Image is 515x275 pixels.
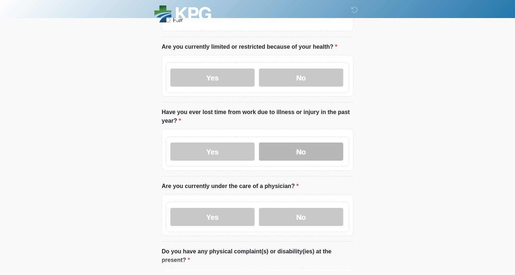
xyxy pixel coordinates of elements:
[162,43,337,51] label: Are you currently limited or restricted because of your health?
[170,69,255,87] label: Yes
[259,143,343,161] label: No
[154,5,211,25] img: KPG Healthcare Logo
[259,208,343,226] label: No
[162,247,353,265] label: Do you have any physical complaint(s) or disability(ies) at the present?
[162,182,299,191] label: Are you currently under the care of a physician?
[170,143,255,161] label: Yes
[259,69,343,87] label: No
[170,208,255,226] label: Yes
[162,108,353,125] label: Have you ever lost time from work due to illness or injury in the past year?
